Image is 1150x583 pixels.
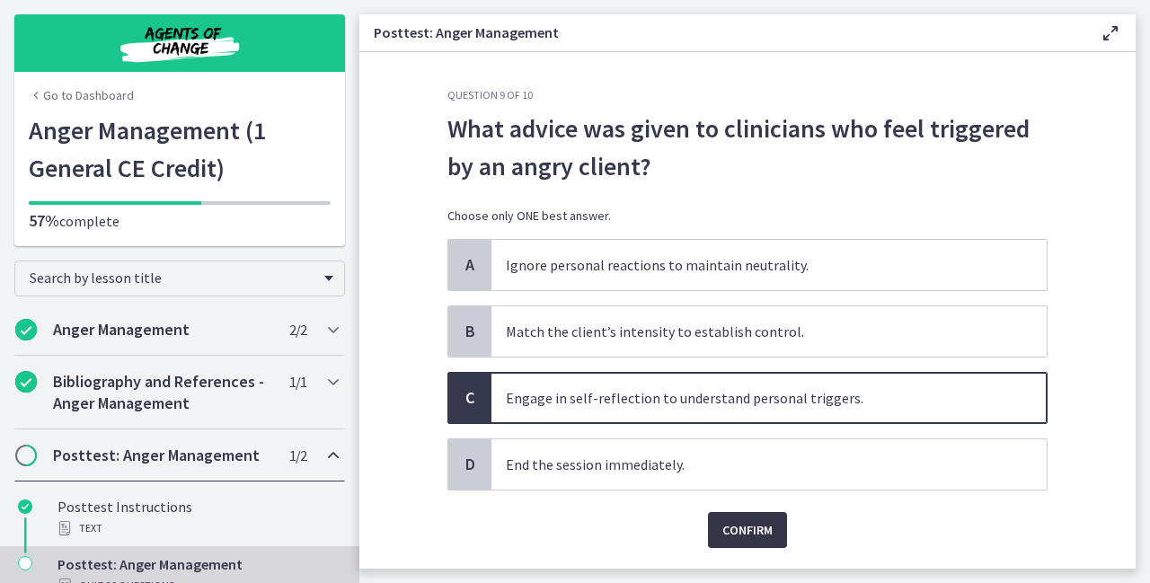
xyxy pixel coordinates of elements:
[289,445,306,466] span: 1 / 2
[57,496,338,539] div: Posttest Instructions
[15,319,37,340] i: Completed
[459,321,481,342] span: B
[722,519,773,541] span: Confirm
[447,207,1048,225] p: Choose only ONE best answer.
[447,88,1048,102] h3: Question 9 of 10
[14,261,345,296] div: Search by lesson title
[374,22,1071,43] h3: Posttest: Anger Management
[459,454,481,475] span: D
[289,371,306,393] span: 1 / 1
[447,110,1048,185] span: What advice was given to clinicians who feel triggered by an angry client?
[53,319,272,340] h2: Anger Management
[289,319,306,340] span: 2 / 2
[18,499,32,514] i: Completed
[53,371,272,414] h2: Bibliography and References - Anger Management
[57,517,338,539] div: Text
[29,210,331,232] p: complete
[459,254,481,276] span: A
[459,387,481,409] span: C
[708,512,787,548] button: Confirm
[491,240,1047,290] span: Ignore personal reactions to maintain neutrality.
[29,210,59,231] span: 57%
[29,111,331,187] h1: Anger Management (1 General CE Credit)
[30,269,315,287] span: Search by lesson title
[15,371,37,393] i: Completed
[29,86,134,104] a: Go to Dashboard
[491,373,1047,423] span: Engage in self-reflection to understand personal triggers.
[491,306,1047,357] span: Match the client’s intensity to establish control.
[491,439,1047,490] span: End the session immediately.
[53,445,272,466] h2: Posttest: Anger Management
[72,22,287,65] img: Agents of Change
